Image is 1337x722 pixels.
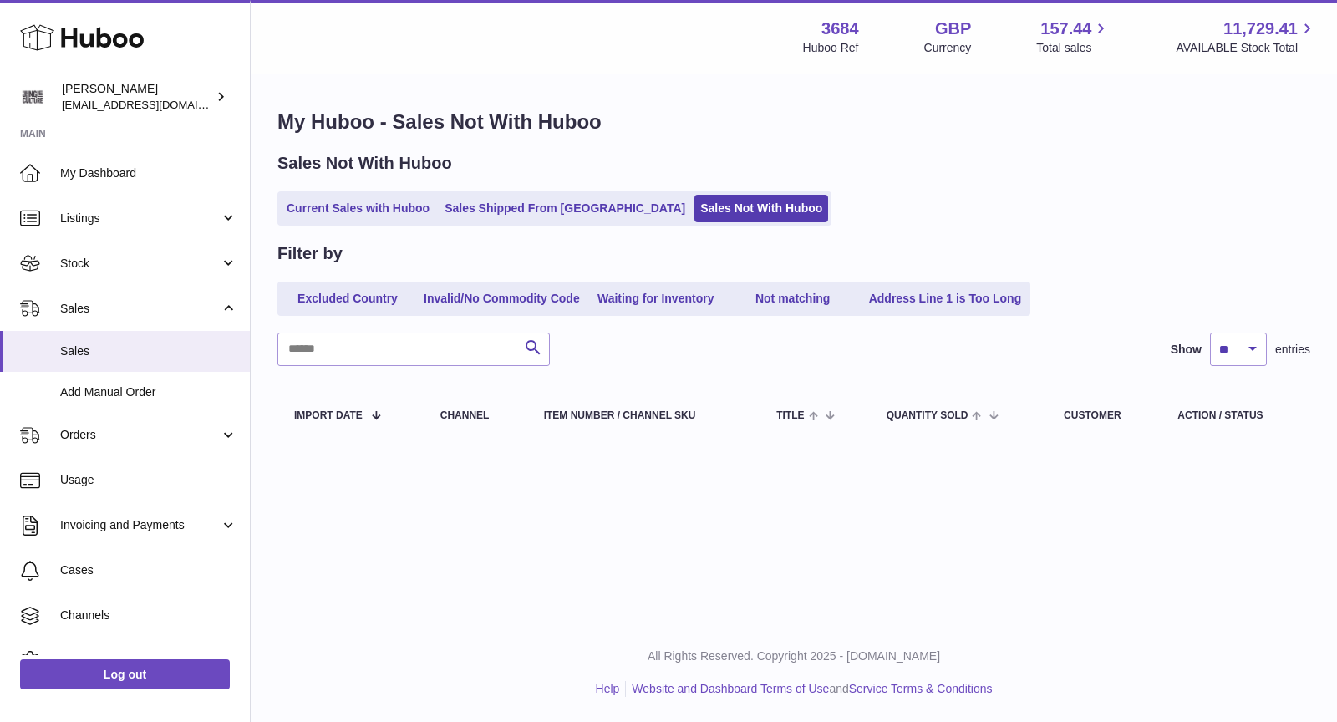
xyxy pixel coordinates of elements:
a: Service Terms & Conditions [849,682,993,695]
span: 11,729.41 [1223,18,1298,40]
a: Not matching [726,285,860,313]
div: Currency [924,40,972,56]
a: Log out [20,659,230,689]
strong: GBP [935,18,971,40]
span: Sales [60,343,237,359]
span: My Dashboard [60,165,237,181]
span: Invoicing and Payments [60,517,220,533]
a: Sales Shipped From [GEOGRAPHIC_DATA] [439,195,691,222]
a: Address Line 1 is Too Long [863,285,1028,313]
span: Total sales [1036,40,1111,56]
span: Title [776,410,804,421]
span: Quantity Sold [887,410,968,421]
a: Excluded Country [281,285,414,313]
span: Sales [60,301,220,317]
a: Invalid/No Commodity Code [418,285,586,313]
span: AVAILABLE Stock Total [1176,40,1317,56]
a: Website and Dashboard Terms of Use [632,682,829,695]
span: Channels [60,608,237,623]
span: Settings [60,653,237,669]
div: Action / Status [1177,410,1294,421]
a: Current Sales with Huboo [281,195,435,222]
span: 157.44 [1040,18,1091,40]
a: Waiting for Inventory [589,285,723,313]
div: Item Number / Channel SKU [544,410,744,421]
span: entries [1275,342,1310,358]
div: Customer [1064,410,1144,421]
span: Stock [60,256,220,272]
h2: Filter by [277,242,343,265]
span: Listings [60,211,220,226]
h2: Sales Not With Huboo [277,152,452,175]
a: 157.44 Total sales [1036,18,1111,56]
span: Orders [60,427,220,443]
span: Cases [60,562,237,578]
a: 11,729.41 AVAILABLE Stock Total [1176,18,1317,56]
p: All Rights Reserved. Copyright 2025 - [DOMAIN_NAME] [264,648,1324,664]
span: [EMAIL_ADDRESS][DOMAIN_NAME] [62,98,246,111]
span: Usage [60,472,237,488]
h1: My Huboo - Sales Not With Huboo [277,109,1310,135]
span: Import date [294,410,363,421]
label: Show [1171,342,1202,358]
span: Add Manual Order [60,384,237,400]
div: Channel [440,410,511,421]
strong: 3684 [821,18,859,40]
li: and [626,681,992,697]
div: Huboo Ref [803,40,859,56]
img: theinternationalventure@gmail.com [20,84,45,109]
a: Sales Not With Huboo [694,195,828,222]
div: [PERSON_NAME] [62,81,212,113]
a: Help [596,682,620,695]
